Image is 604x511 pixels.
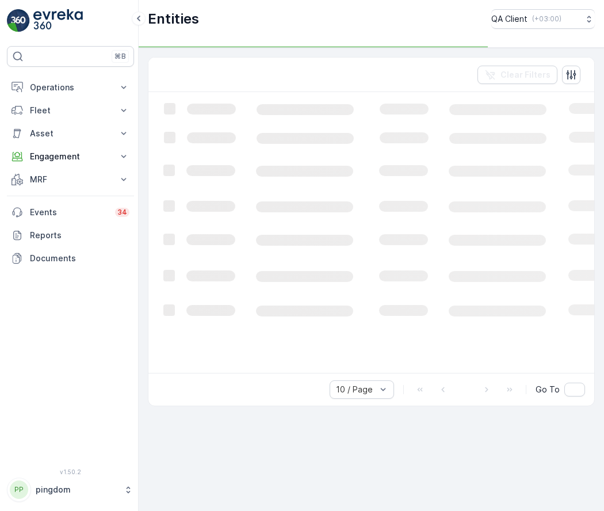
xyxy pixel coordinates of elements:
[7,122,134,145] button: Asset
[7,145,134,168] button: Engagement
[7,247,134,270] a: Documents
[30,207,108,218] p: Events
[536,384,560,395] span: Go To
[491,9,595,29] button: QA Client(+03:00)
[7,76,134,99] button: Operations
[7,168,134,191] button: MRF
[117,208,127,217] p: 34
[36,484,118,495] p: pingdom
[33,9,83,32] img: logo_light-DOdMpM7g.png
[148,10,199,28] p: Entities
[7,201,134,224] a: Events34
[10,481,28,499] div: PP
[532,14,561,24] p: ( +03:00 )
[30,105,111,116] p: Fleet
[30,82,111,93] p: Operations
[7,478,134,502] button: PPpingdom
[114,52,126,61] p: ⌘B
[491,13,527,25] p: QA Client
[7,224,134,247] a: Reports
[30,151,111,162] p: Engagement
[7,468,134,475] span: v 1.50.2
[30,128,111,139] p: Asset
[7,9,30,32] img: logo
[500,69,551,81] p: Clear Filters
[30,230,129,241] p: Reports
[477,66,557,84] button: Clear Filters
[30,253,129,264] p: Documents
[30,174,111,185] p: MRF
[7,99,134,122] button: Fleet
